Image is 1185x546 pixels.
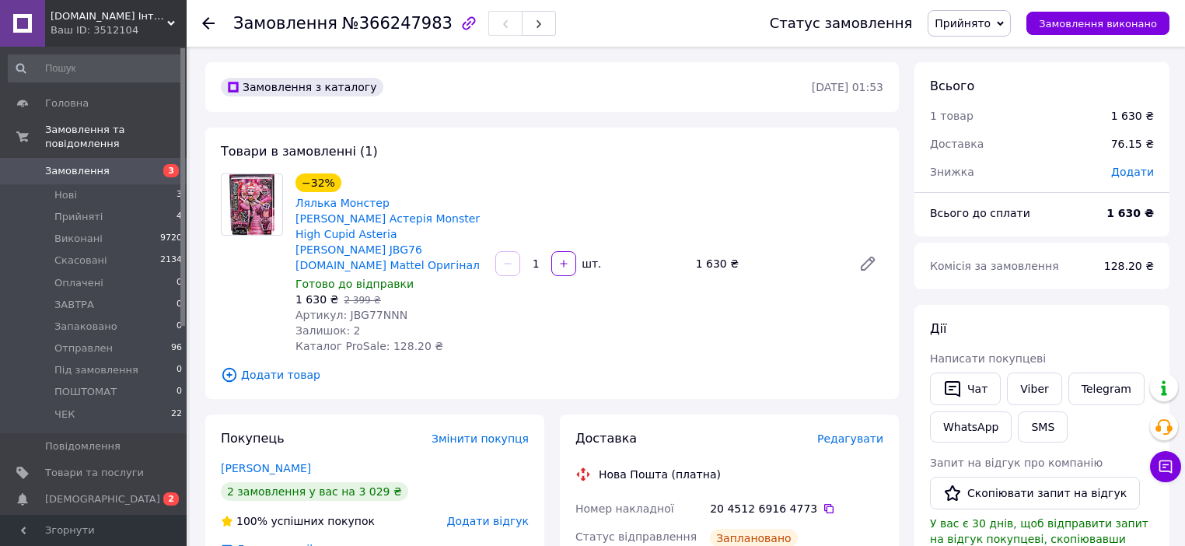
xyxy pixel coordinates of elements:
span: 3 [163,164,179,177]
span: 1 товар [930,110,974,122]
button: Чат [930,373,1001,405]
div: 1 630 ₴ [690,253,846,275]
span: Всього [930,79,974,93]
span: Готово до відправки [295,278,414,290]
span: Каталог ProSale: 128.20 ₴ [295,340,443,352]
a: Лялька Монстер [PERSON_NAME] Астерія Monster High Cupid Asteria [PERSON_NAME] JBG76 [DOMAIN_NAME]... [295,197,480,271]
span: Покупець [221,431,285,446]
a: [PERSON_NAME] [221,462,311,474]
span: 128.20 ₴ [1104,260,1154,272]
span: [DEMOGRAPHIC_DATA] [45,492,160,506]
span: 2134 [160,254,182,268]
div: Замовлення з каталогу [221,78,383,96]
span: 0 [177,298,182,312]
span: 0 [177,320,182,334]
span: Запаковано [54,320,117,334]
span: 2 399 ₴ [344,295,380,306]
div: Повернутися назад [202,16,215,31]
div: шт. [578,256,603,271]
span: Замовлення [233,14,337,33]
span: Дії [930,321,946,336]
a: WhatsApp [930,411,1012,443]
span: №366247983 [342,14,453,33]
span: Редагувати [817,432,883,445]
input: Пошук [8,54,184,82]
span: Комісія за замовлення [930,260,1059,272]
div: 20 4512 6916 4773 [710,501,883,516]
span: 3 [177,188,182,202]
span: Залишок: 2 [295,324,361,337]
span: Замовлення [45,164,110,178]
span: 0 [177,276,182,290]
span: 2 [163,492,179,506]
span: Статус відправлення [575,530,697,543]
span: Додати відгук [447,515,529,527]
span: Запит на відгук про компанію [930,457,1103,469]
div: Ваш ID: 3512104 [51,23,187,37]
span: Виконані [54,232,103,246]
b: 1 630 ₴ [1106,207,1154,219]
span: 0 [177,385,182,399]
button: Замовлення виконано [1026,12,1169,35]
span: Прийняті [54,210,103,224]
span: 1 630 ₴ [295,293,338,306]
span: Доставка [575,431,637,446]
a: Редагувати [852,248,883,279]
a: Viber [1007,373,1061,405]
span: Скасовані [54,254,107,268]
span: Артикул: JBG77NNN [295,309,407,321]
span: 96 [171,341,182,355]
span: ЧЕК [54,408,75,422]
div: Статус замовлення [770,16,913,31]
a: Telegram [1068,373,1145,405]
span: Написати покупцеві [930,352,1046,365]
span: Прийнято [935,17,991,30]
time: [DATE] 01:53 [812,81,883,93]
span: Доставка [930,138,984,150]
span: 0 [177,363,182,377]
span: 9720 [160,232,182,246]
span: Номер накладної [575,502,674,515]
span: Повідомлення [45,439,121,453]
button: SMS [1018,411,1068,443]
span: Під замовлення [54,363,138,377]
span: 22 [171,408,182,422]
span: ПОШТОМАТ [54,385,117,399]
span: Товари та послуги [45,466,144,480]
div: 2 замовлення у вас на 3 029 ₴ [221,482,408,501]
span: Замовлення виконано [1039,18,1157,30]
span: Змінити покупця [432,432,529,445]
span: ЗАВТРА [54,298,94,312]
div: 1 630 ₴ [1111,108,1154,124]
span: Нові [54,188,77,202]
div: 76.15 ₴ [1102,127,1163,161]
span: Оплачені [54,276,103,290]
span: MyDoll.com.ua Інтернет-магазин Іграшок [51,9,167,23]
button: Чат з покупцем [1150,451,1181,482]
span: Головна [45,96,89,110]
span: 4 [177,210,182,224]
span: Замовлення та повідомлення [45,123,187,151]
span: Додати [1111,166,1154,178]
span: Знижка [930,166,974,178]
img: Лялька Монстер Хай Купідона Астерія Monster High Cupid Asteria Scary Doll JBG76 MyDoll.com.ua Mat... [229,174,274,235]
span: Всього до сплати [930,207,1030,219]
div: Нова Пошта (платна) [595,467,725,482]
button: Скопіювати запит на відгук [930,477,1140,509]
span: Додати товар [221,366,883,383]
div: успішних покупок [221,513,375,529]
span: Товари в замовленні (1) [221,144,378,159]
span: Отправлен [54,341,113,355]
span: 100% [236,515,267,527]
div: −32% [295,173,341,192]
